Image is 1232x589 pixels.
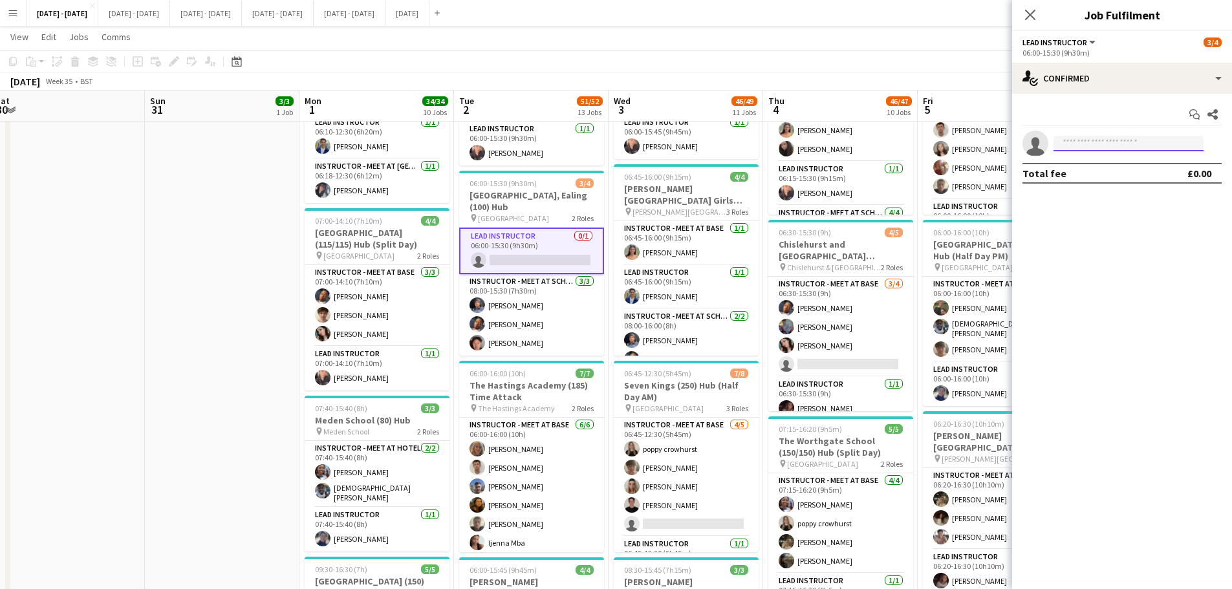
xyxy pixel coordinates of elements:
app-card-role: Lead Instructor1/106:00-16:00 (10h) [923,199,1068,243]
span: 2 [457,102,474,117]
span: Wed [614,95,631,107]
button: [DATE] - [DATE] [314,1,385,26]
span: Tue [459,95,474,107]
span: 3 Roles [726,207,748,217]
span: 5/5 [421,564,439,574]
span: 3 [612,102,631,117]
h3: [PERSON_NAME][GEOGRAPHIC_DATA] Girls (120/120) Hub (Split Day) [614,183,759,206]
span: 2 Roles [572,403,594,413]
div: BST [80,76,93,86]
app-job-card: 06:45-16:00 (9h15m)4/4[PERSON_NAME][GEOGRAPHIC_DATA] Girls (120/120) Hub (Split Day) [PERSON_NAME... [614,164,759,356]
app-job-card: 07:40-15:40 (8h)3/3Meden School (80) Hub Meden School2 RolesInstructor - Meet at Hotel2/207:40-15... [305,396,449,552]
h3: [GEOGRAPHIC_DATA] (130) Hub (Half Day PM) [923,239,1068,262]
span: 3/3 [276,96,294,106]
span: 06:00-16:00 (10h) [933,228,989,237]
app-job-card: 06:45-12:30 (5h45m)7/8Seven Kings (250) Hub (Half Day AM) [GEOGRAPHIC_DATA]3 RolesInstructor - Me... [614,361,759,552]
span: [GEOGRAPHIC_DATA] [942,262,1013,272]
app-card-role: Lead Instructor1/106:30-15:30 (9h)[PERSON_NAME] [768,377,913,421]
span: 46/47 [886,96,912,106]
span: 34/34 [422,96,448,106]
span: 06:00-16:00 (10h) [470,369,526,378]
span: Fri [923,95,933,107]
span: Lead Instructor [1022,37,1087,47]
app-card-role: Lead Instructor1/106:00-15:45 (9h45m)[PERSON_NAME] [614,115,759,159]
h3: [GEOGRAPHIC_DATA], Ealing (100) Hub [459,189,604,213]
app-job-card: 06:00-15:30 (9h30m)3/4[GEOGRAPHIC_DATA], Ealing (100) Hub [GEOGRAPHIC_DATA]2 RolesLead Instructor... [459,171,604,356]
button: [DATE] - [DATE] [27,1,98,26]
h3: The Hastings Academy (185) Time Attack [459,380,604,403]
span: [GEOGRAPHIC_DATA] [787,459,858,469]
app-job-card: 06:00-16:00 (10h)7/7The Hastings Academy (185) Time Attack The Hastings Academy2 RolesInstructor ... [459,361,604,552]
app-card-role: Lead Instructor1/106:45-16:00 (9h15m)[PERSON_NAME] [614,265,759,309]
span: 06:45-16:00 (9h15m) [624,172,691,182]
span: 51/52 [577,96,603,106]
div: Confirmed [1012,63,1232,94]
button: [DATE] - [DATE] [170,1,242,26]
h3: The Worthgate School (150/150) Hub (Split Day) [768,435,913,458]
div: 10 Jobs [423,107,448,117]
span: 07:40-15:40 (8h) [315,403,367,413]
span: [GEOGRAPHIC_DATA] [632,403,704,413]
span: 2 Roles [417,251,439,261]
span: Mon [305,95,321,107]
div: 10 Jobs [887,107,911,117]
span: Jobs [69,31,89,43]
span: 2 Roles [881,262,903,272]
span: 46/49 [731,96,757,106]
app-card-role: Instructor - Meet at Hotel2/207:40-15:40 (8h)[PERSON_NAME][DEMOGRAPHIC_DATA][PERSON_NAME] [305,441,449,508]
span: 7/7 [576,369,594,378]
span: 07:00-14:10 (7h10m) [315,216,382,226]
span: 4 [766,102,784,117]
div: 1 Job [276,107,293,117]
span: 31 [148,102,166,117]
div: 06:00-15:30 (9h30m) [1022,48,1222,58]
span: 5 [921,102,933,117]
span: 2 Roles [417,427,439,436]
a: View [5,28,34,45]
h3: Seven Kings (250) Hub (Half Day AM) [614,380,759,403]
span: 3/3 [421,403,439,413]
span: 2 Roles [881,459,903,469]
span: [PERSON_NAME][GEOGRAPHIC_DATA] for Girls [632,207,726,217]
span: 1 [303,102,321,117]
span: 07:15-16:20 (9h5m) [779,424,842,434]
app-card-role: Lead Instructor1/106:00-15:30 (9h30m)[PERSON_NAME] [459,122,604,166]
div: [DATE] [10,75,40,88]
span: 06:20-16:30 (10h10m) [933,419,1004,429]
span: Thu [768,95,784,107]
span: Comms [102,31,131,43]
span: 3/3 [730,565,748,575]
a: Jobs [64,28,94,45]
a: Comms [96,28,136,45]
span: Edit [41,31,56,43]
span: 3/4 [576,178,594,188]
button: [DATE] - [DATE] [98,1,170,26]
span: 06:00-15:45 (9h45m) [470,565,537,575]
span: Meden School [323,427,369,436]
app-card-role: Instructor - Meet at School3/308:00-15:30 (7h30m)[PERSON_NAME][PERSON_NAME][PERSON_NAME] [459,274,604,356]
span: 3 Roles [726,403,748,413]
h3: Meden School (80) Hub [305,414,449,426]
button: Lead Instructor [1022,37,1097,47]
span: 4/4 [576,565,594,575]
span: Sun [150,95,166,107]
div: 06:00-16:00 (10h)4/4[GEOGRAPHIC_DATA] (130) Hub (Half Day PM) [GEOGRAPHIC_DATA]2 RolesInstructor ... [923,220,1068,406]
app-job-card: 06:30-15:30 (9h)4/5Chislehurst and [GEOGRAPHIC_DATA] (130/130) Hub (split day) Chislehurst & [GEO... [768,220,913,411]
span: 7/8 [730,369,748,378]
div: 13 Jobs [578,107,602,117]
span: [PERSON_NAME][GEOGRAPHIC_DATA], Witley [942,454,1035,464]
h3: [GEOGRAPHIC_DATA] (115/115) Hub (Split Day) [305,227,449,250]
span: 2 Roles [572,213,594,223]
app-card-role: Lead Instructor1/106:10-12:30 (6h20m)[PERSON_NAME] [305,115,449,159]
app-card-role: Instructor - Meet at Base3/306:20-16:30 (10h10m)[PERSON_NAME][PERSON_NAME][PERSON_NAME] [923,468,1068,550]
h3: Chislehurst and [GEOGRAPHIC_DATA] (130/130) Hub (split day) [768,239,913,262]
span: 08:30-15:45 (7h15m) [624,565,691,575]
app-job-card: 07:00-14:10 (7h10m)4/4[GEOGRAPHIC_DATA] (115/115) Hub (Split Day) [GEOGRAPHIC_DATA]2 RolesInstruc... [305,208,449,391]
span: Week 35 [43,76,75,86]
app-card-role: Instructor - Meet at Base4/407:15-16:20 (9h5m)[PERSON_NAME]poppy crowhurst[PERSON_NAME][PERSON_NAME] [768,473,913,573]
